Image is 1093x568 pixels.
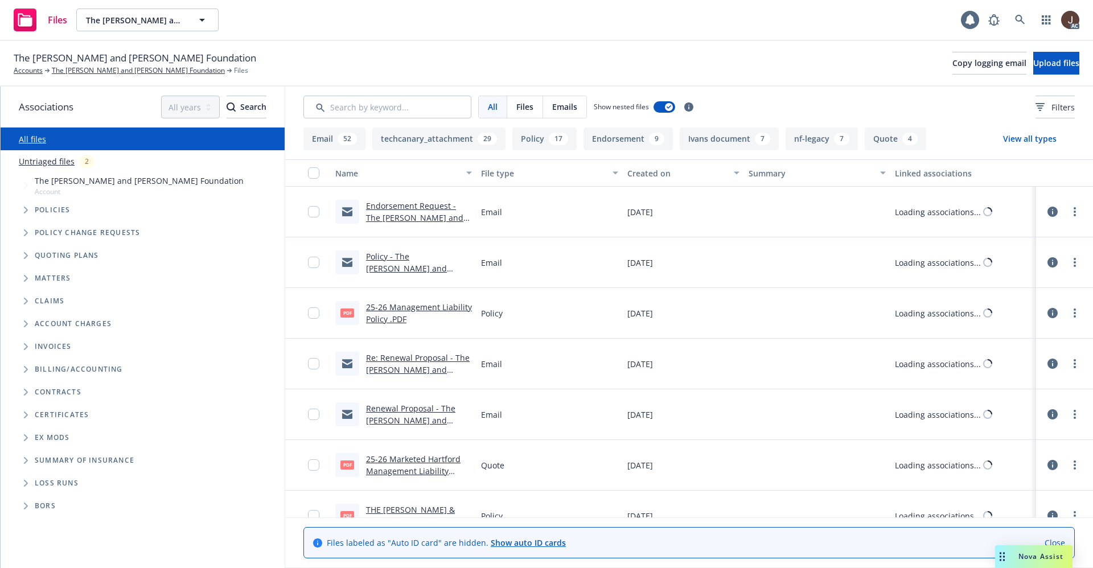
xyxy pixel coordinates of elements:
button: Email [303,127,365,150]
button: Quote [865,127,926,150]
a: Untriaged files [19,155,75,167]
a: Search [1009,9,1032,31]
span: Upload files [1033,57,1079,68]
button: nf-legacy [786,127,858,150]
span: Contracts [35,389,81,396]
span: Files [234,65,248,76]
span: [DATE] [627,510,653,522]
span: Associations [19,100,73,114]
div: 52 [338,133,357,145]
a: more [1068,306,1082,320]
span: Policy [481,510,503,522]
div: Loading associations... [895,409,981,421]
a: Files [9,4,72,36]
div: Loading associations... [895,358,981,370]
div: 29 [478,133,497,145]
div: Loading associations... [895,257,981,269]
span: Policy change requests [35,229,140,236]
span: Account charges [35,320,112,327]
button: The [PERSON_NAME] and [PERSON_NAME] Foundation [76,9,219,31]
img: photo [1061,11,1079,29]
span: Quoting plans [35,252,99,259]
input: Toggle Row Selected [308,510,319,521]
div: 9 [649,133,664,145]
input: Toggle Row Selected [308,206,319,217]
a: Re: Renewal Proposal - The [PERSON_NAME] and [PERSON_NAME] Foundation - MANAGEMENT_LIABILITY - Ef... [366,352,470,423]
span: Emails [552,101,577,113]
div: Drag to move [995,545,1009,568]
span: Show nested files [594,102,649,112]
button: Ivans document [680,127,779,150]
a: more [1068,205,1082,219]
div: Linked associations [895,167,1032,179]
span: Filters [1051,101,1075,113]
span: Files [48,15,67,24]
a: Show auto ID cards [491,537,566,548]
span: Email [481,257,502,269]
a: Switch app [1035,9,1058,31]
button: techcanary_attachment [372,127,506,150]
input: Toggle Row Selected [308,409,319,420]
a: more [1068,256,1082,269]
button: Upload files [1033,52,1079,75]
button: View all types [985,127,1075,150]
span: Nova Assist [1018,551,1063,561]
button: Endorsement [584,127,673,150]
a: 25-26 Marketed Hartford Management Liability Quote .PDF [366,454,461,488]
a: THE [PERSON_NAME] & [PERSON_NAME] FOUNDATION_57SBMBE3FK9_RENL.pdf [366,504,471,551]
span: [DATE] [627,257,653,269]
div: Created on [627,167,728,179]
div: Search [227,96,266,118]
a: more [1068,357,1082,371]
input: Toggle Row Selected [308,358,319,369]
span: [DATE] [627,358,653,370]
span: PDF [340,460,354,469]
button: Filters [1036,96,1075,118]
span: The [PERSON_NAME] and [PERSON_NAME] Foundation [86,14,184,26]
button: SearchSearch [227,96,266,118]
span: The [PERSON_NAME] and [PERSON_NAME] Foundation [35,175,244,187]
a: All files [19,134,46,145]
button: File type [476,159,622,187]
span: Claims [35,298,64,304]
div: File type [481,167,605,179]
span: Policy [481,307,503,319]
span: The [PERSON_NAME] and [PERSON_NAME] Foundation [14,51,256,65]
a: more [1068,509,1082,522]
button: Created on [623,159,745,187]
a: Policy - The [PERSON_NAME] and [PERSON_NAME] Foundation - MANAGEMENT_LIABILITY - Policy # 57 KM 0... [366,251,467,345]
div: 7 [834,133,849,145]
span: PDF [340,308,354,317]
span: Copy logging email [952,57,1026,68]
input: Toggle Row Selected [308,459,319,471]
button: Name [331,159,476,187]
button: Linked associations [890,159,1036,187]
svg: Search [227,102,236,112]
a: 25-26 Management Liability Policy .PDF [366,302,472,324]
span: Matters [35,275,71,282]
a: more [1068,458,1082,472]
span: Files labeled as "Auto ID card" are hidden. [327,537,566,549]
span: [DATE] [627,307,653,319]
a: more [1068,408,1082,421]
div: Loading associations... [895,459,981,471]
span: Quote [481,459,504,471]
button: Copy logging email [952,52,1026,75]
span: [DATE] [627,409,653,421]
span: Policies [35,207,71,213]
span: Filters [1036,101,1075,113]
input: Toggle Row Selected [308,307,319,319]
div: 17 [549,133,568,145]
input: Search by keyword... [303,96,471,118]
input: Select all [308,167,319,179]
div: 7 [755,133,770,145]
input: Toggle Row Selected [308,257,319,268]
button: Policy [512,127,577,150]
div: Folder Tree Example [1,358,285,517]
div: Name [335,167,459,179]
span: Loss Runs [35,480,79,487]
a: Endorsement Request - The [PERSON_NAME] and [PERSON_NAME] Foundation - Policy #NDO1581253E [366,200,463,259]
span: [DATE] [627,206,653,218]
div: Loading associations... [895,206,981,218]
span: Account [35,187,244,196]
